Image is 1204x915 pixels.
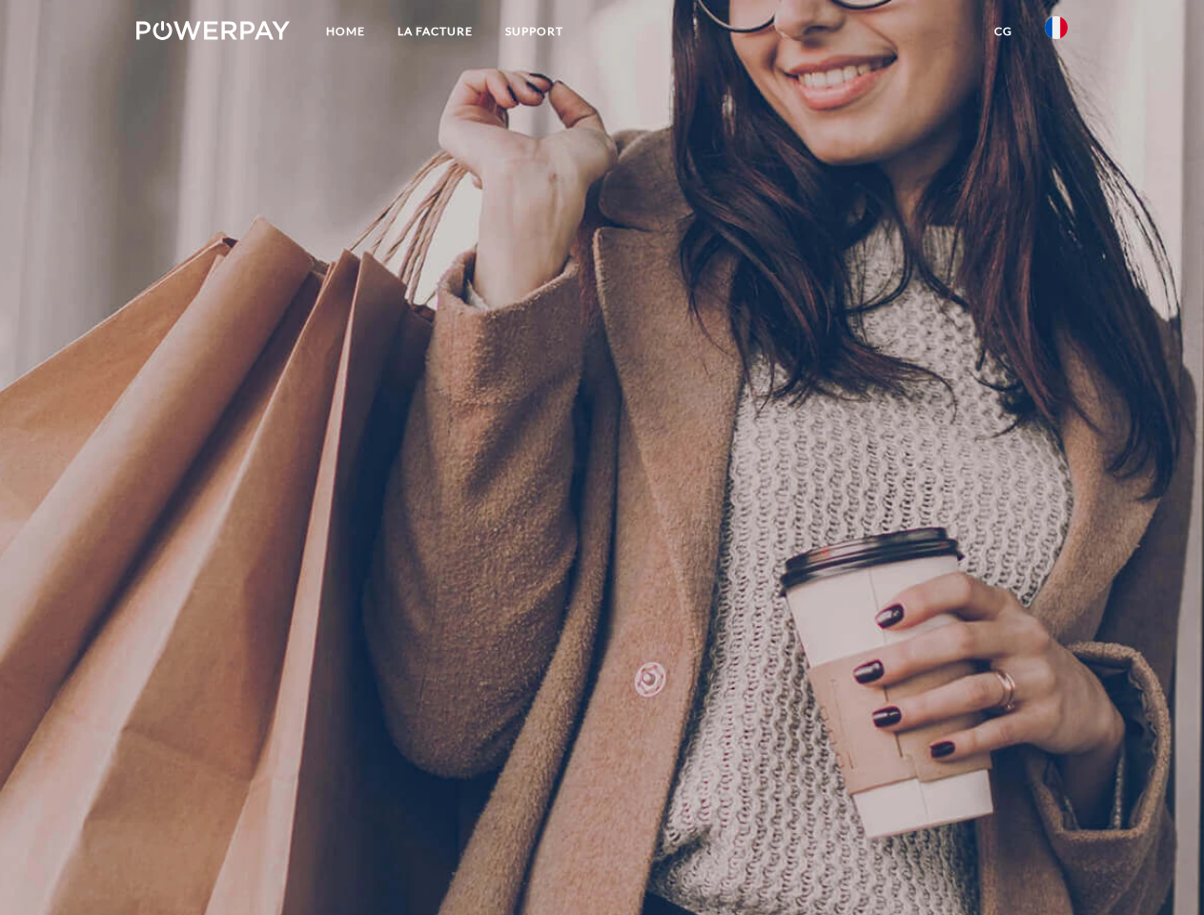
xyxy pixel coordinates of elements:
[489,14,580,49] a: Support
[1045,16,1068,39] img: fr
[310,14,381,49] a: Home
[978,14,1029,49] a: CG
[381,14,489,49] a: LA FACTURE
[136,21,290,40] img: logo-powerpay-white.svg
